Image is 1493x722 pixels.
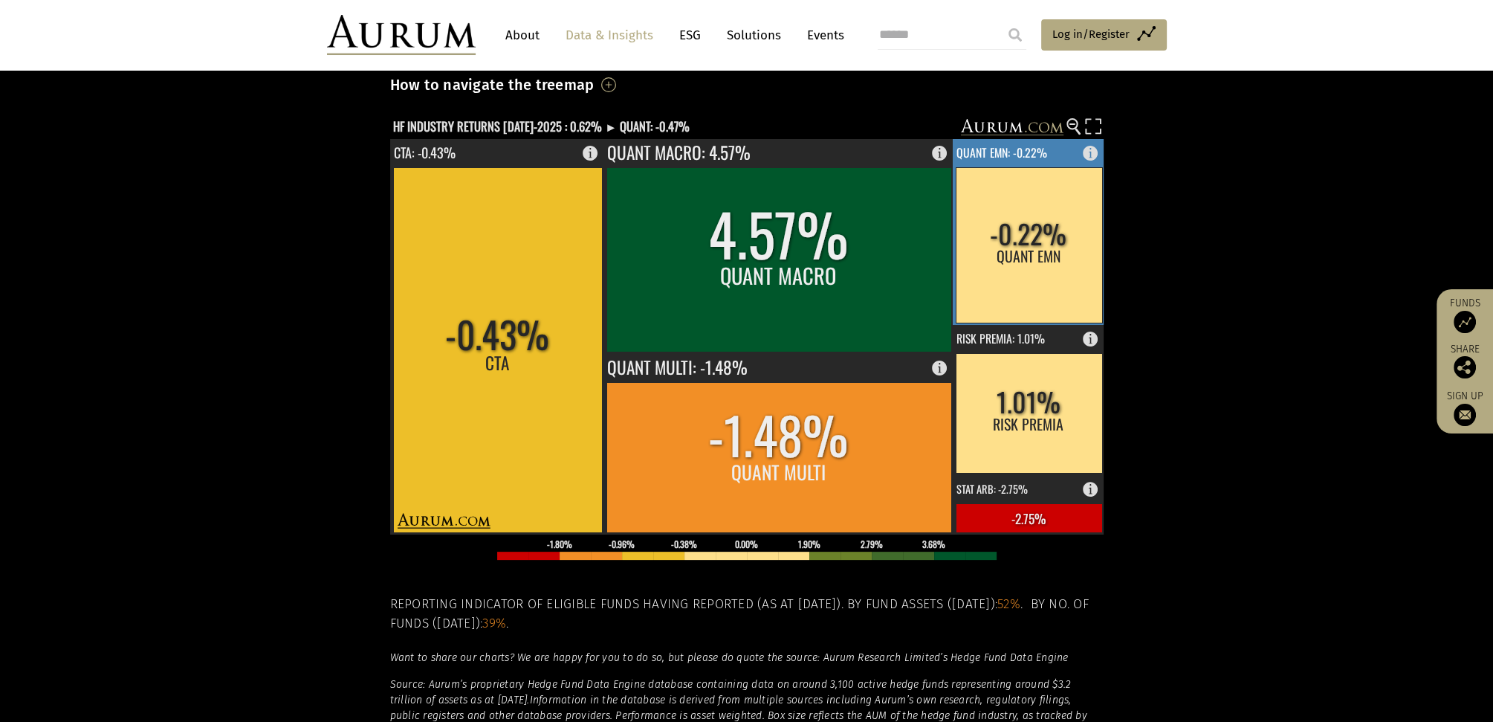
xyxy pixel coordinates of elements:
[719,22,788,49] a: Solutions
[1454,356,1476,378] img: Share this post
[1454,311,1476,333] img: Access Funds
[1000,20,1030,50] input: Submit
[997,596,1020,612] span: 52%
[1444,297,1486,333] a: Funds
[390,651,1069,664] em: Want to share our charts? We are happy for you to do so, but please do quote the source: Aurum Re...
[327,15,476,55] img: Aurum
[800,22,844,49] a: Events
[390,595,1104,634] h5: Reporting indicator of eligible funds having reported (as at [DATE]). By fund assets ([DATE]): . ...
[1444,344,1486,378] div: Share
[1454,404,1476,426] img: Sign up to our newsletter
[1444,390,1486,426] a: Sign up
[390,72,595,97] h3: How to navigate the treemap
[1052,25,1130,43] span: Log in/Register
[498,22,547,49] a: About
[558,22,661,49] a: Data & Insights
[390,678,1072,706] em: Source: Aurum’s proprietary Hedge Fund Data Engine database containing data on around 3,100 activ...
[1041,19,1167,51] a: Log in/Register
[482,616,506,631] span: 39%
[672,22,708,49] a: ESG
